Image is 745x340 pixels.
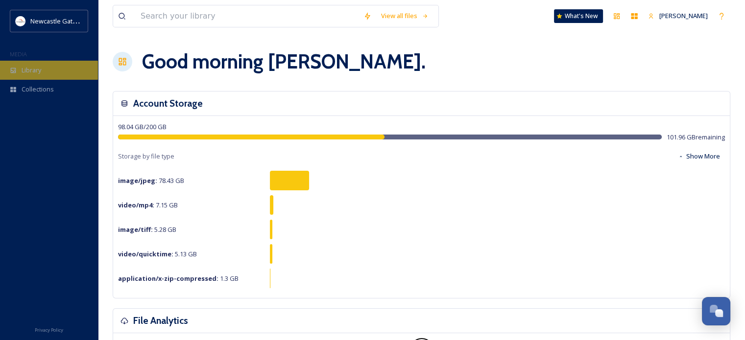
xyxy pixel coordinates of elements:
[35,323,63,335] a: Privacy Policy
[118,201,178,209] span: 7.15 GB
[118,176,157,185] strong: image/jpeg :
[673,147,725,166] button: Show More
[643,6,713,25] a: [PERSON_NAME]
[133,314,188,328] h3: File Analytics
[35,327,63,333] span: Privacy Policy
[22,85,54,94] span: Collections
[702,297,730,325] button: Open Chat
[133,96,203,111] h3: Account Storage
[118,274,239,283] span: 1.3 GB
[118,225,176,234] span: 5.28 GB
[667,133,725,142] span: 101.96 GB remaining
[136,5,359,27] input: Search your library
[118,249,197,258] span: 5.13 GB
[118,225,153,234] strong: image/tiff :
[118,249,173,258] strong: video/quicktime :
[30,16,120,25] span: Newcastle Gateshead Initiative
[118,152,174,161] span: Storage by file type
[118,274,218,283] strong: application/x-zip-compressed :
[118,122,167,131] span: 98.04 GB / 200 GB
[659,11,708,20] span: [PERSON_NAME]
[10,50,27,58] span: MEDIA
[16,16,25,26] img: DqD9wEUd_400x400.jpg
[118,201,154,209] strong: video/mp4 :
[554,9,603,23] a: What's New
[118,176,184,185] span: 78.43 GB
[22,66,41,75] span: Library
[142,47,426,76] h1: Good morning [PERSON_NAME] .
[376,6,433,25] a: View all files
